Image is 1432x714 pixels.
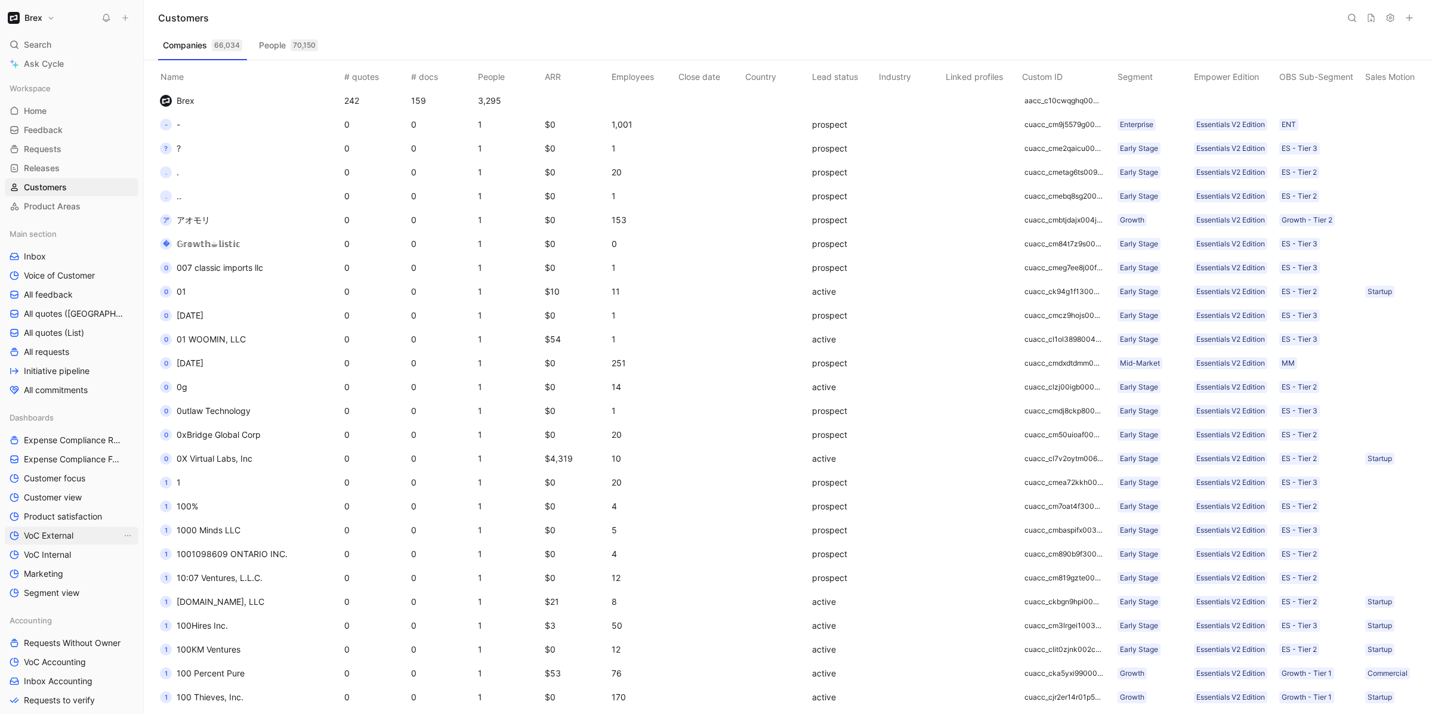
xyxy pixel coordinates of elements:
span: Customer focus [24,472,85,484]
a: Requests Without Owner [5,634,138,652]
span: Customer view [24,492,82,503]
td: active [810,327,877,351]
td: prospect [810,232,877,256]
td: 0 [409,113,476,137]
div: . [160,190,172,202]
td: 0 [409,494,476,518]
td: 0 [409,304,476,327]
td: prospect [810,184,877,208]
td: prospect [810,113,877,137]
td: 1 [476,614,542,638]
div: 1 [160,524,172,536]
td: 1 [476,232,542,256]
span: Home [24,105,47,117]
td: active [810,590,877,614]
td: 0 [342,280,409,304]
td: 1 [476,590,542,614]
td: 0 [409,375,476,399]
td: $54 [542,327,609,351]
td: 1 [609,184,676,208]
td: active [810,638,877,662]
div: � [160,238,172,250]
a: Home [5,102,138,120]
a: Customer focus [5,469,138,487]
button: 1100% [156,497,202,516]
td: 14 [609,375,676,399]
td: 0 [409,471,476,494]
td: prospect [810,542,877,566]
td: 20 [609,471,676,494]
td: 0 [342,208,409,232]
span: 𝔾𝕣𝕠𝕨𝕥𝕙☕︎𝕝𝕚𝕤𝕥𝕚𝕔 [177,239,240,249]
td: 0 [409,232,476,256]
span: 10:07 Ventures, L.L.C. [177,573,263,583]
span: Requests Without Owner [24,637,121,649]
div: 0 [160,262,172,274]
td: $0 [542,113,609,137]
td: $0 [542,542,609,566]
button: 11001098609 ONTARIO INC. [156,545,292,564]
div: 0 [160,333,172,345]
td: 1 [476,662,542,685]
a: Expense Compliance Feedback [5,450,138,468]
span: 1001098609 ONTARIO INC. [177,549,288,559]
td: 0 [342,184,409,208]
td: 0 [342,423,409,447]
div: Dashboards [5,409,138,426]
td: $0 [542,160,609,184]
td: 0 [409,399,476,423]
td: $0 [542,494,609,518]
td: 1,001 [609,113,676,137]
td: 251 [609,351,676,375]
span: 007 classic imports llc [177,262,263,273]
a: Releases [5,159,138,177]
button: .. [156,163,183,182]
a: All commitments [5,381,138,399]
td: 4 [609,494,676,518]
td: 0 [409,614,476,638]
td: 0 [342,542,409,566]
td: $0 [542,518,609,542]
div: 0 [160,381,172,393]
td: 1 [476,256,542,280]
td: prospect [810,399,877,423]
span: Releases [24,162,60,174]
span: All commitments [24,384,88,396]
td: 20 [609,423,676,447]
td: $0 [542,423,609,447]
div: DashboardsExpense Compliance RequestsExpense Compliance FeedbackCustomer focusCustomer viewProduc... [5,409,138,602]
td: prospect [810,518,877,542]
a: VoC ExternalView actions [5,527,138,545]
div: 1 [160,620,172,632]
a: All feedback [5,286,138,304]
td: 0 [342,471,409,494]
td: active [810,375,877,399]
a: Segment view [5,584,138,602]
td: 1 [476,375,542,399]
span: - [177,119,180,129]
td: $0 [542,184,609,208]
td: $10 [542,280,609,304]
span: All quotes (List) [24,327,84,339]
button: 00utlaw Technology [156,401,255,421]
div: 0 [160,286,172,298]
div: 1 [160,667,172,679]
div: 1 [160,477,172,489]
td: 1 [476,518,542,542]
td: 3,295 [476,89,542,113]
td: 1 [609,399,676,423]
a: Initiative pipeline [5,362,138,380]
span: Segment view [24,587,79,599]
span: All quotes ([GEOGRAPHIC_DATA]) [24,308,125,320]
button: 001 [156,282,190,301]
td: 0 [342,614,409,638]
td: 0 [409,137,476,160]
img: logo [160,95,172,107]
span: . [177,167,179,177]
td: 10 [609,447,676,471]
span: 1 [177,477,181,487]
button: 1100 Percent Pure [156,664,249,683]
button: 1[DOMAIN_NAME], LLC [156,592,268,611]
td: 0 [409,208,476,232]
a: Inbox Accounting [5,672,138,690]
